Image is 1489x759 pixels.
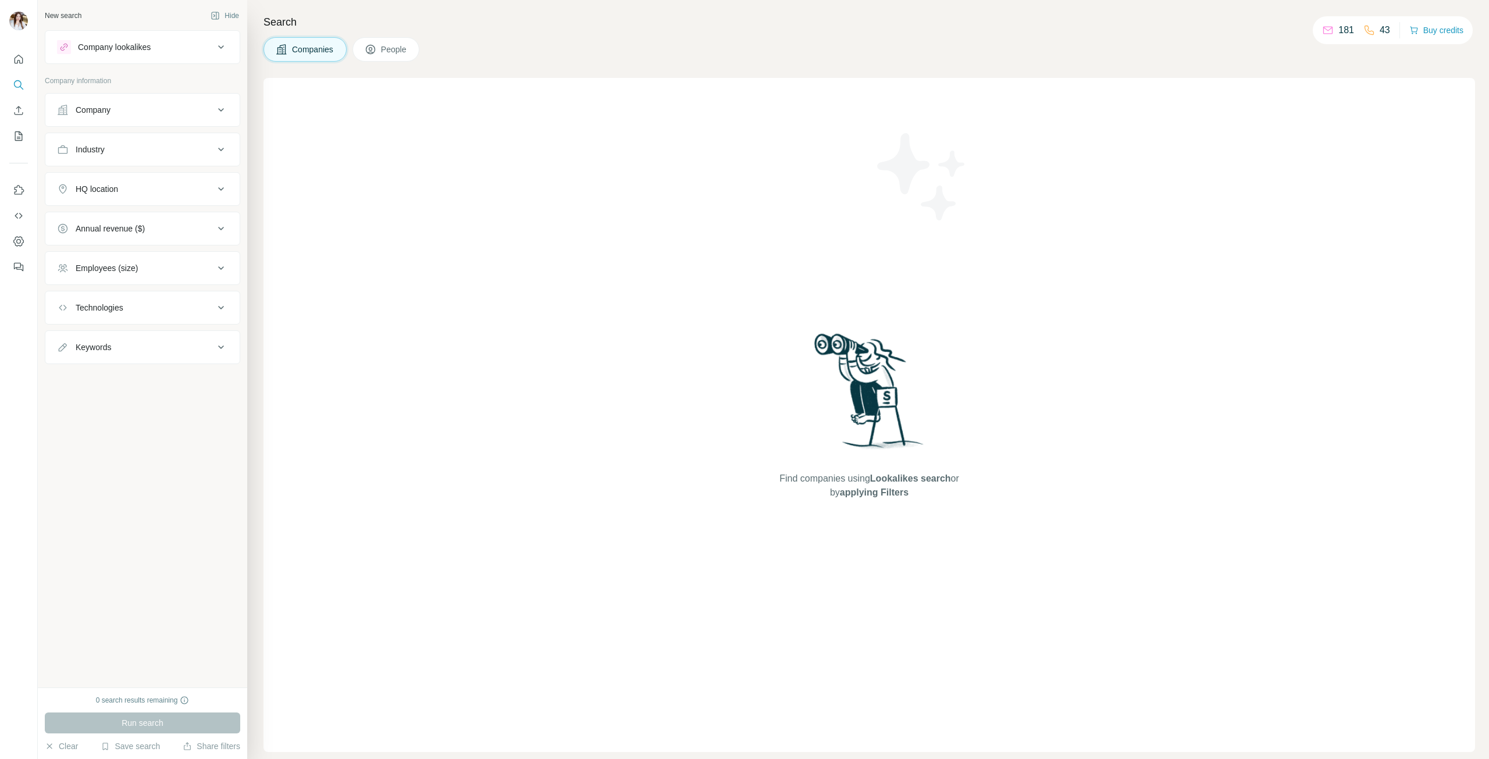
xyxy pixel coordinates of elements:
[9,256,28,277] button: Feedback
[76,341,111,353] div: Keywords
[1409,22,1463,38] button: Buy credits
[1338,23,1354,37] p: 181
[9,231,28,252] button: Dashboard
[45,136,240,163] button: Industry
[76,144,105,155] div: Industry
[1380,23,1390,37] p: 43
[263,14,1475,30] h4: Search
[870,473,951,483] span: Lookalikes search
[76,104,111,116] div: Company
[9,126,28,147] button: My lists
[9,180,28,201] button: Use Surfe on LinkedIn
[840,487,909,497] span: applying Filters
[45,33,240,61] button: Company lookalikes
[381,44,408,55] span: People
[202,7,247,24] button: Hide
[76,262,138,274] div: Employees (size)
[45,740,78,752] button: Clear
[292,44,334,55] span: Companies
[101,740,160,752] button: Save search
[78,41,151,53] div: Company lookalikes
[45,10,81,21] div: New search
[9,100,28,121] button: Enrich CSV
[776,472,962,500] span: Find companies using or by
[45,76,240,86] p: Company information
[809,330,930,460] img: Surfe Illustration - Woman searching with binoculars
[45,294,240,322] button: Technologies
[9,12,28,30] img: Avatar
[96,695,190,705] div: 0 search results remaining
[45,96,240,124] button: Company
[76,223,145,234] div: Annual revenue ($)
[76,302,123,313] div: Technologies
[45,215,240,243] button: Annual revenue ($)
[45,175,240,203] button: HQ location
[870,124,974,229] img: Surfe Illustration - Stars
[9,74,28,95] button: Search
[9,205,28,226] button: Use Surfe API
[9,49,28,70] button: Quick start
[45,333,240,361] button: Keywords
[183,740,240,752] button: Share filters
[76,183,118,195] div: HQ location
[45,254,240,282] button: Employees (size)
